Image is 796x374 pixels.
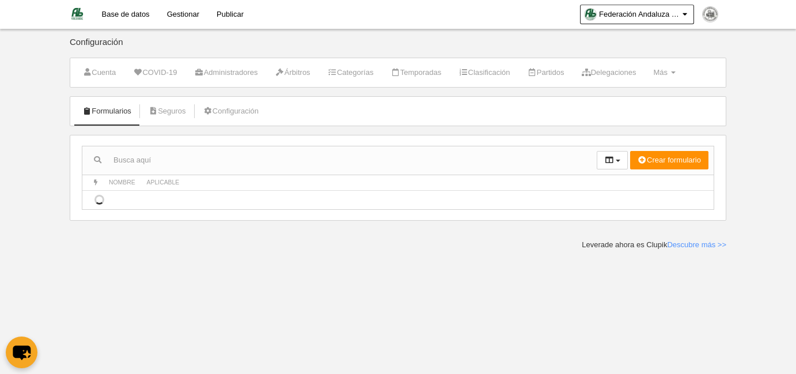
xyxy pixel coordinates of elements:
div: Leverade ahora es Clupik [582,240,726,250]
a: Partidos [521,64,571,81]
span: Federación Andaluza de Voleibol [599,9,680,20]
button: Crear formulario [630,151,708,169]
span: Más [653,68,668,77]
span: Nombre [109,179,135,186]
img: PagHPp5FpmFo.30x30.jpg [703,7,718,22]
a: Árbitros [269,64,317,81]
a: COVID-19 [127,64,183,81]
a: Cuenta [76,64,122,81]
a: Administradores [188,64,264,81]
a: Más [647,64,681,81]
img: Federación Andaluza de Voleibol [70,7,84,21]
a: Federación Andaluza de Voleibol [580,5,694,24]
a: Categorías [321,64,380,81]
input: Busca aquí [82,152,597,169]
a: Delegaciones [575,64,642,81]
a: Configuración [197,103,265,120]
a: Seguros [142,103,192,120]
a: Descubre más >> [667,240,726,249]
a: Formularios [76,103,138,120]
span: Aplicable [147,179,180,186]
div: Configuración [70,37,726,58]
a: Clasificación [452,64,516,81]
a: Temporadas [384,64,448,81]
img: Oap74nFcuaE6.30x30.jpg [585,9,596,20]
button: chat-button [6,337,37,368]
